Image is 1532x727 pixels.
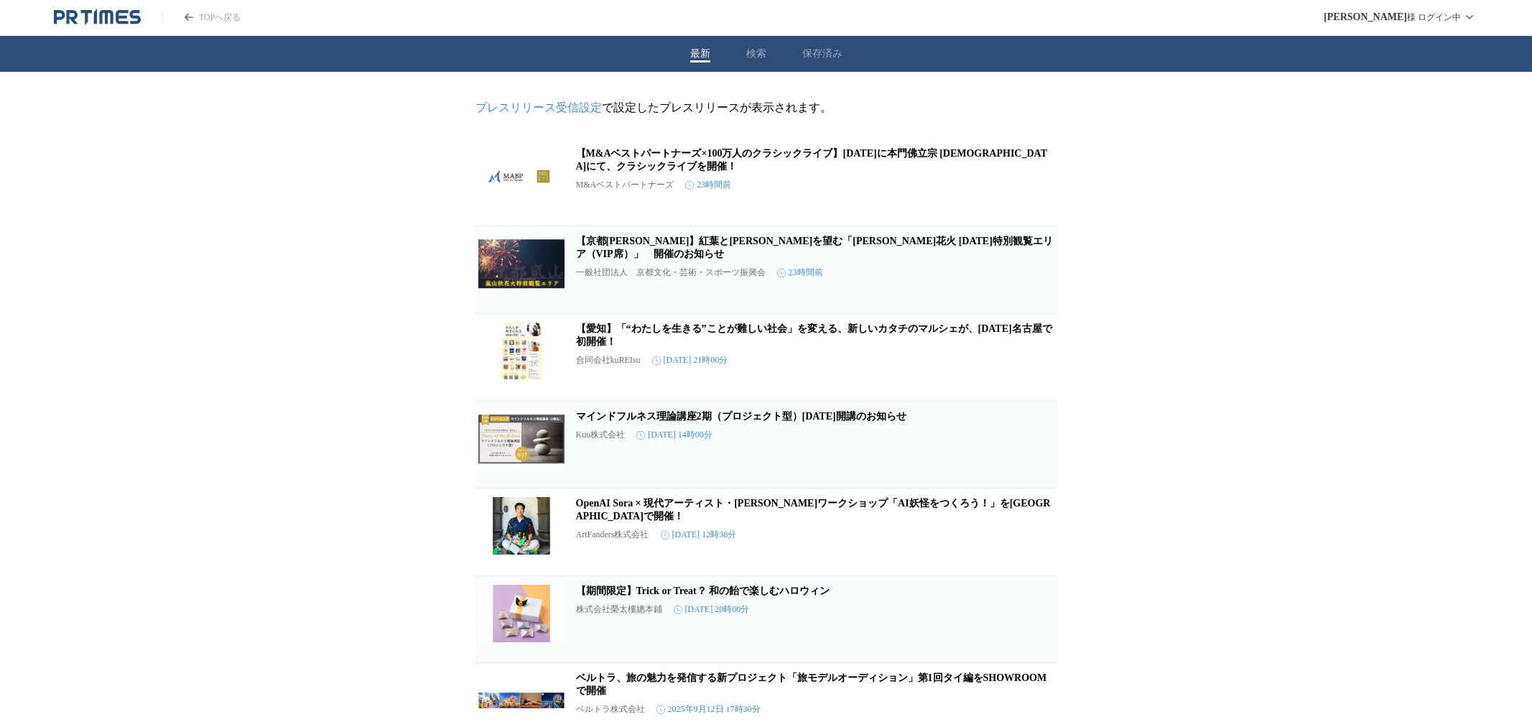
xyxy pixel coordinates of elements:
a: 【京都[PERSON_NAME]】紅葉と[PERSON_NAME]を望む「[PERSON_NAME]花火 [DATE]特別観覧エリア（VIP席）」 開催のお知らせ [576,236,1053,259]
time: [DATE] 12時38分 [661,529,737,541]
p: ベルトラ株式会社 [576,703,645,716]
img: 【京都嵐山発】紅葉と渡月橋を望む「嵐山秋花火 2025特別観覧エリア（VIP席）」 開催のお知らせ [478,235,565,292]
p: Kuu株式会社 [576,429,626,441]
time: 2025年9月12日 17時30分 [656,703,761,716]
p: M&Aベストパートナーズ [576,179,674,191]
a: OpenAI Sora × 現代アーティスト・[PERSON_NAME]ワークショップ「AI妖怪をつくろう！」を[GEOGRAPHIC_DATA]で開催！ [576,498,1051,522]
a: PR TIMESのトップページはこちら [54,9,141,26]
time: [DATE] 14時00分 [636,429,712,441]
button: 検索 [746,47,766,60]
a: マインドフルネス理論講座2期（プロジェクト型）[DATE]開講のお知らせ [576,411,906,422]
a: プレスリリース受信設定 [475,101,602,114]
img: マインドフルネス理論講座2期（プロジェクト型）9月17日開講のお知らせ [478,410,565,468]
a: 【M&Aベストパートナーズ×100万人のクラシックライブ】[DATE]に本門佛立宗 [DEMOGRAPHIC_DATA]にて、クラシックライブを開催！ [576,148,1048,172]
time: 23時間前 [777,267,823,279]
a: 【期間限定】Trick or Treat？ 和の飴で楽しむハロウィン [576,585,830,596]
img: OpenAI Sora × 現代アーティスト・たかくらかずきワークショップ「AI妖怪をつくろう！」をホテルアンテルーム京都で開催！ [478,497,565,555]
time: [DATE] 21時00分 [652,354,728,366]
a: 【愛知】「“わたしを生きる”ことが難しい社会」を変える、新しいカタチのマルシェが、[DATE]名古屋で初開催！ [576,323,1052,347]
p: ArtFanders株式会社 [576,529,649,541]
a: PR TIMESのトップページはこちら [162,11,241,24]
p: で設定したプレスリリースが表示されます。 [475,101,1057,116]
p: 株式会社榮太樓總本鋪 [576,603,662,616]
time: 23時間前 [685,179,731,191]
button: 最新 [690,47,710,60]
p: 一般社団法人 京都文化・芸術・スポーツ振興会 [576,267,766,279]
img: 【M&Aベストパートナーズ×100万人のクラシックライブ】9月27日(土)に本門佛立宗 妙深寺にて、クラシックライブを開催！ [478,147,565,205]
img: 【愛知】「“わたしを生きる”ことが難しい社会」を変える、新しいカタチのマルシェが、9月20日（土）名古屋で初開催！ [478,323,565,380]
time: [DATE] 20時00分 [674,603,750,616]
a: ベルトラ、旅の魅力を発信する新プロジェクト「旅モデルオーディション」第1回タイ編をSHOWROOMで開催 [576,672,1047,696]
span: [PERSON_NAME] [1324,11,1407,23]
img: 【期間限定】Trick or Treat？ 和の飴で楽しむハロウィン [478,585,565,642]
button: 保存済み [802,47,842,60]
p: 合同会社kuREIsu [576,354,641,366]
